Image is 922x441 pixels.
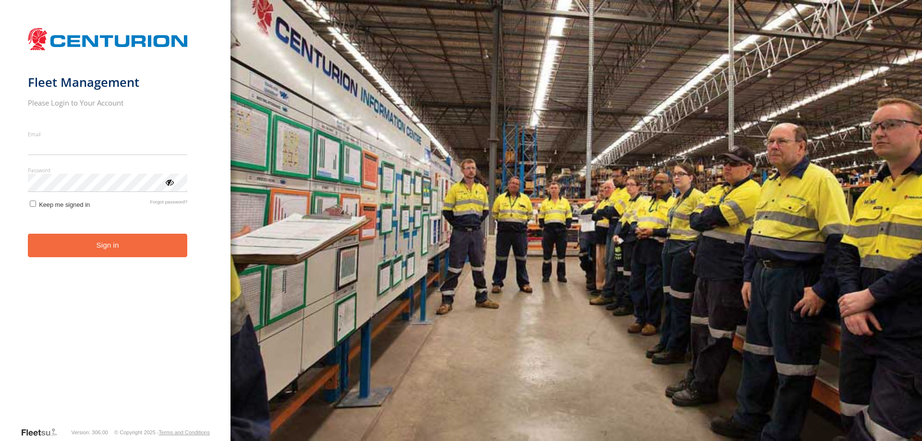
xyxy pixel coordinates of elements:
input: Keep me signed in [30,201,36,207]
label: Password [28,167,188,174]
h2: Please Login to Your Account [28,98,188,107]
h1: Fleet Management [28,74,188,90]
img: Centurion Transport [28,27,188,51]
div: ViewPassword [164,177,174,187]
div: © Copyright 2025 - [114,429,210,435]
label: Email [28,131,188,138]
span: Keep me signed in [39,201,90,208]
form: main [28,23,203,427]
a: Forgot password? [150,199,188,208]
div: Version: 306.00 [72,429,108,435]
button: Sign in [28,234,188,257]
a: Visit our Website [21,428,65,437]
a: Terms and Conditions [159,429,210,435]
